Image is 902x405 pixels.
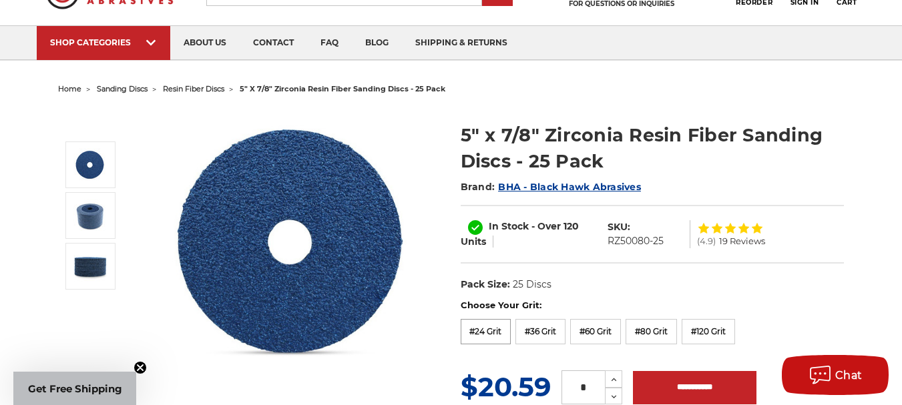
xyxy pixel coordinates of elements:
span: - Over [531,220,561,232]
label: Choose Your Grit: [461,299,844,312]
a: sanding discs [97,84,148,93]
img: 5 inch zirc resin fiber disc [73,148,107,181]
a: home [58,84,81,93]
h1: 5" x 7/8" Zirconia Resin Fiber Sanding Discs - 25 Pack [461,122,844,174]
a: blog [352,26,402,60]
a: faq [307,26,352,60]
span: 19 Reviews [719,237,765,246]
a: about us [170,26,240,60]
span: 120 [563,220,579,232]
div: SHOP CATEGORIES [50,37,157,47]
dd: RZ50080-25 [608,234,664,248]
img: 5" zirconia resin fibre discs [73,250,107,283]
span: Chat [835,369,863,382]
span: Brand: [461,181,495,193]
button: Chat [782,355,889,395]
span: 5" x 7/8" zirconia resin fiber sanding discs - 25 pack [240,84,445,93]
span: Units [461,236,486,248]
a: contact [240,26,307,60]
span: $20.59 [461,370,551,403]
img: 5 inch zirconia resin fiber discs [73,199,107,232]
dt: Pack Size: [461,278,510,292]
dd: 25 Discs [513,278,551,292]
a: BHA - Black Hawk Abrasives [498,181,641,193]
img: 5 inch zirc resin fiber disc [159,108,426,376]
a: shipping & returns [402,26,521,60]
span: In Stock [489,220,529,232]
span: Get Free Shipping [28,382,122,395]
span: (4.9) [697,237,716,246]
button: Close teaser [134,361,147,374]
div: Get Free ShippingClose teaser [13,372,136,405]
dt: SKU: [608,220,630,234]
a: resin fiber discs [163,84,224,93]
